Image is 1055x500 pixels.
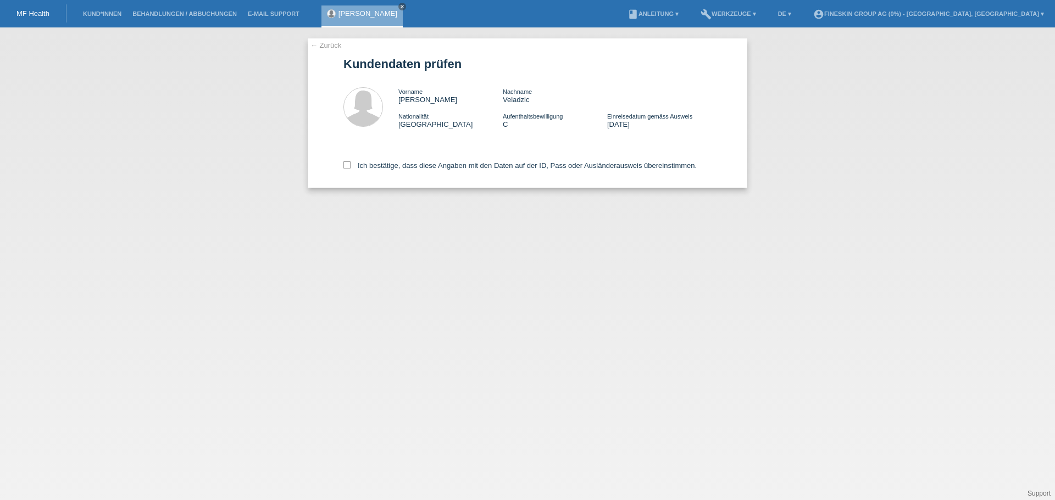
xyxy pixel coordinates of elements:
[242,10,305,17] a: E-Mail Support
[607,113,692,120] span: Einreisedatum gemäss Ausweis
[628,9,638,20] i: book
[398,112,503,128] div: [GEOGRAPHIC_DATA]
[622,10,684,17] a: bookAnleitung ▾
[813,9,824,20] i: account_circle
[503,113,563,120] span: Aufenthaltsbewilligung
[773,10,797,17] a: DE ▾
[398,87,503,104] div: [PERSON_NAME]
[16,9,49,18] a: MF Health
[1028,490,1051,497] a: Support
[77,10,127,17] a: Kund*innen
[338,9,397,18] a: [PERSON_NAME]
[343,161,697,170] label: Ich bestätige, dass diese Angaben mit den Daten auf der ID, Pass oder Ausländerausweis übereinsti...
[607,112,712,128] div: [DATE]
[398,113,429,120] span: Nationalität
[127,10,242,17] a: Behandlungen / Abbuchungen
[399,4,405,9] i: close
[503,87,607,104] div: Veladzic
[310,41,341,49] a: ← Zurück
[503,88,532,95] span: Nachname
[398,3,406,10] a: close
[503,112,607,128] div: C
[808,10,1050,17] a: account_circleFineSkin Group AG (0%) - [GEOGRAPHIC_DATA], [GEOGRAPHIC_DATA] ▾
[701,9,712,20] i: build
[695,10,762,17] a: buildWerkzeuge ▾
[398,88,423,95] span: Vorname
[343,57,712,71] h1: Kundendaten prüfen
